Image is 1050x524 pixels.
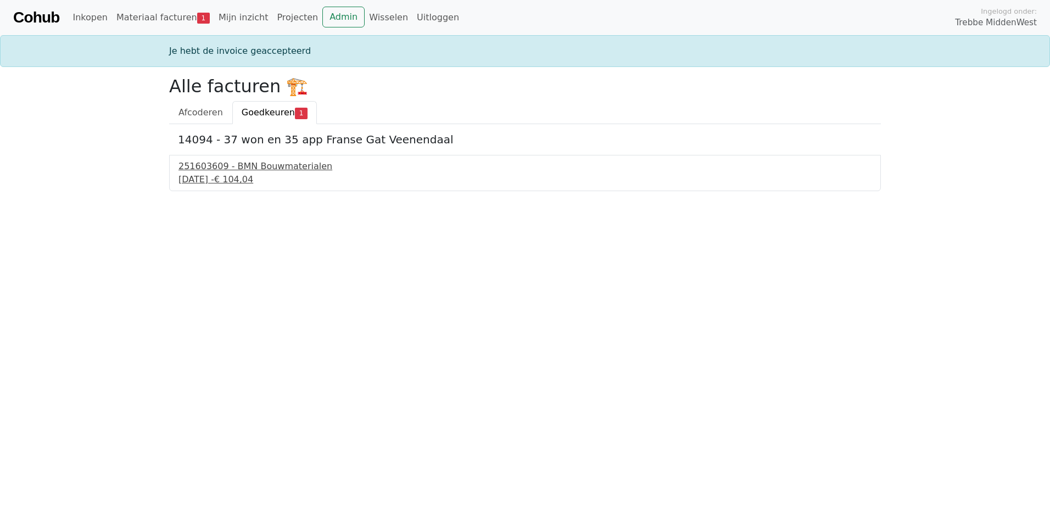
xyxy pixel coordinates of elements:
div: Je hebt de invoice geaccepteerd [163,44,887,58]
span: Afcoderen [178,107,223,118]
span: 1 [197,13,210,24]
span: Trebbe MiddenWest [955,16,1037,29]
a: Materiaal facturen1 [112,7,214,29]
a: Afcoderen [169,101,232,124]
h5: 14094 - 37 won en 35 app Franse Gat Veenendaal [178,133,872,146]
span: 1 [295,108,308,119]
span: Ingelogd onder: [981,6,1037,16]
a: Cohub [13,4,59,31]
a: Projecten [272,7,322,29]
a: Uitloggen [412,7,463,29]
a: Goedkeuren1 [232,101,317,124]
a: Mijn inzicht [214,7,273,29]
span: € 104,04 [214,174,253,185]
div: 251603609 - BMN Bouwmaterialen [178,160,872,173]
h2: Alle facturen 🏗️ [169,76,881,97]
a: Wisselen [365,7,412,29]
span: Goedkeuren [242,107,295,118]
a: Inkopen [68,7,111,29]
a: Admin [322,7,365,27]
div: [DATE] - [178,173,872,186]
a: 251603609 - BMN Bouwmaterialen[DATE] -€ 104,04 [178,160,872,186]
